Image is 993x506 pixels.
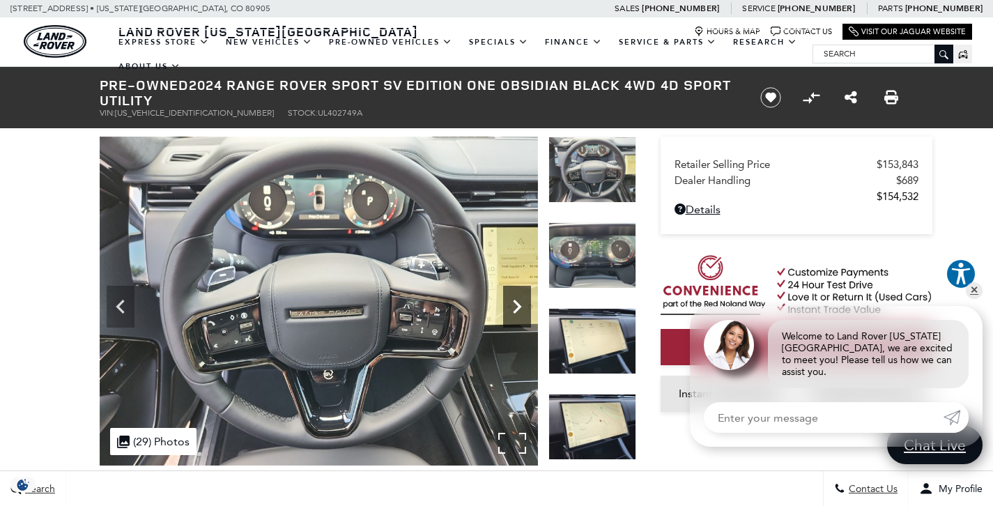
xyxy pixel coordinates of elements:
img: Used 2024 Obsidian Black SV Bespoke Ultra Metallic Gloss Land Rover SV Edition One Obsidian Black... [100,137,538,466]
span: Contact Us [845,483,898,495]
span: UL402749A [318,108,362,118]
a: Print this Pre-Owned 2024 Range Rover Sport SV Edition One Obsidian Black 4WD 4D Sport Utility [884,89,898,106]
a: Hours & Map [694,26,760,37]
section: Click to Open Cookie Consent Modal [7,477,39,492]
span: My Profile [933,483,983,495]
input: Search [813,45,953,62]
a: New Vehicles [217,30,321,54]
a: Instant Trade Value [661,376,793,412]
a: Dealer Handling $689 [675,174,918,187]
span: $154,532 [877,190,918,203]
span: Land Rover [US_STATE][GEOGRAPHIC_DATA] [118,23,418,40]
div: Welcome to Land Rover [US_STATE][GEOGRAPHIC_DATA], we are excited to meet you! Please tell us how... [768,320,969,388]
a: Finance [537,30,610,54]
a: About Us [110,54,189,79]
aside: Accessibility Help Desk [946,259,976,292]
a: Submit [944,402,969,433]
a: Visit Our Jaguar Website [849,26,966,37]
a: Retailer Selling Price $153,843 [675,158,918,171]
a: $154,532 [675,190,918,203]
span: VIN: [100,108,115,118]
img: Land Rover [24,25,86,58]
a: Land Rover [US_STATE][GEOGRAPHIC_DATA] [110,23,426,40]
button: Explore your accessibility options [946,259,976,289]
a: Share this Pre-Owned 2024 Range Rover Sport SV Edition One Obsidian Black 4WD 4D Sport Utility [845,89,857,106]
nav: Main Navigation [110,30,813,79]
strong: Pre-Owned [100,75,189,94]
img: Opt-Out Icon [7,477,39,492]
span: Dealer Handling [675,174,896,187]
img: Used 2024 Obsidian Black SV Bespoke Ultra Metallic Gloss Land Rover SV Edition One Obsidian Black... [548,137,636,203]
span: $689 [896,174,918,187]
img: Used 2024 Obsidian Black SV Bespoke Ultra Metallic Gloss Land Rover SV Edition One Obsidian Black... [548,222,636,289]
span: Retailer Selling Price [675,158,877,171]
div: (29) Photos [110,428,197,455]
div: Previous [107,286,134,328]
a: [PHONE_NUMBER] [642,3,719,14]
img: Used 2024 Obsidian Black SV Bespoke Ultra Metallic Gloss Land Rover SV Edition One Obsidian Black... [548,394,636,460]
a: Pre-Owned Vehicles [321,30,461,54]
button: Compare Vehicle [801,87,822,108]
img: Agent profile photo [704,320,754,370]
button: Save vehicle [755,86,786,109]
a: Service & Parts [610,30,725,54]
a: land-rover [24,25,86,58]
a: EXPRESS STORE [110,30,217,54]
button: Open user profile menu [909,471,993,506]
span: Sales [615,3,640,13]
a: Start Your Deal [661,329,932,365]
a: Research [725,30,806,54]
span: Service [742,3,775,13]
div: Next [503,286,531,328]
h1: 2024 Range Rover Sport SV Edition One Obsidian Black 4WD 4D Sport Utility [100,77,737,108]
span: [US_VEHICLE_IDENTIFICATION_NUMBER] [115,108,274,118]
a: Details [675,203,918,216]
a: [STREET_ADDRESS] • [US_STATE][GEOGRAPHIC_DATA], CO 80905 [10,3,270,13]
span: Stock: [288,108,318,118]
a: Specials [461,30,537,54]
input: Enter your message [704,402,944,433]
a: [PHONE_NUMBER] [905,3,983,14]
span: $153,843 [877,158,918,171]
img: Used 2024 Obsidian Black SV Bespoke Ultra Metallic Gloss Land Rover SV Edition One Obsidian Black... [548,308,636,374]
a: Contact Us [771,26,832,37]
span: Instant Trade Value [679,387,774,400]
span: Parts [878,3,903,13]
a: [PHONE_NUMBER] [778,3,855,14]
